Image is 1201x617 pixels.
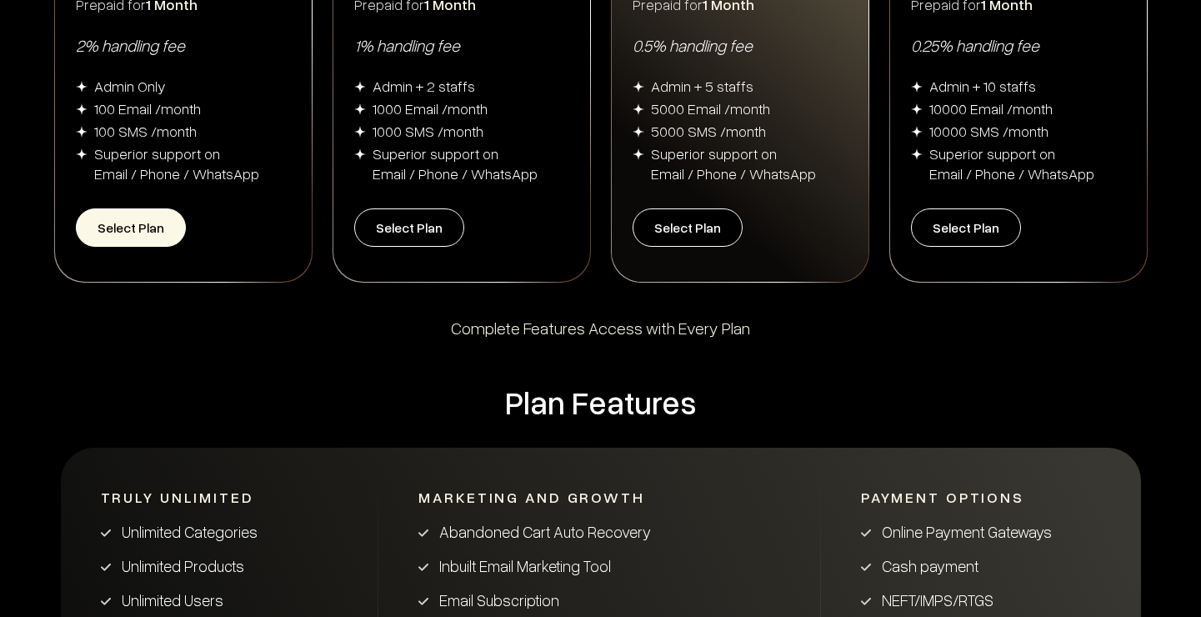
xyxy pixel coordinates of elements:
[101,589,338,610] li: Unlimited Users
[354,148,366,160] img: img
[418,555,780,576] li: Inbuilt Email Marketing Tool
[101,555,338,576] li: Unlimited Products
[76,126,88,138] img: img
[929,143,1094,183] div: Superior support on Email / Phone / WhatsApp
[76,81,88,93] img: img
[911,81,923,93] img: img
[633,126,644,138] img: img
[61,382,1141,423] div: Plan Features
[94,121,197,141] div: 100 SMS /month
[633,103,644,115] img: img
[651,76,753,96] div: Admin + 5 staffs
[911,148,923,160] img: img
[911,208,1021,247] button: Select Plan
[373,143,538,183] div: Superior support on Email / Phone / WhatsApp
[651,98,770,118] div: 5000 Email /month
[94,98,201,118] div: 100 Email /month
[911,103,923,115] img: img
[94,76,166,96] div: Admin Only
[861,488,1084,508] div: Payment Options
[373,121,483,141] div: 1000 SMS /month
[861,521,1084,542] li: Online Payment Gateways
[929,98,1053,118] div: 10000 Email /month
[354,208,464,247] button: Select Plan
[373,76,475,96] div: Admin + 2 staffs
[651,121,766,141] div: 5000 SMS /month
[76,208,186,247] button: Select Plan
[651,143,816,183] div: Superior support on Email / Phone / WhatsApp
[373,98,488,118] div: 1000 Email /month
[861,589,1084,610] li: NEFT/IMPS/RTGS
[354,34,569,56] div: 1% handling fee
[354,103,366,115] img: img
[76,34,291,56] div: 2% handling fee
[911,126,923,138] img: img
[418,521,780,542] li: Abandoned Cart Auto Recovery
[861,555,1084,576] li: Cash payment
[354,81,366,93] img: img
[76,148,88,160] img: img
[94,143,259,183] div: Superior support on Email / Phone / WhatsApp
[929,76,1036,96] div: Admin + 10 staffs
[418,589,780,610] li: Email Subscription
[911,34,1126,56] div: 0.25% handling fee
[101,488,338,508] div: Truly Unlimited
[101,521,338,542] li: Unlimited Categories
[354,126,366,138] img: img
[633,208,743,247] button: Select Plan
[76,103,88,115] img: img
[633,148,644,160] img: img
[418,488,780,508] div: Marketing and Growth
[633,81,644,93] img: img
[633,34,848,56] div: 0.5% handling fee
[929,121,1048,141] div: 10000 SMS /month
